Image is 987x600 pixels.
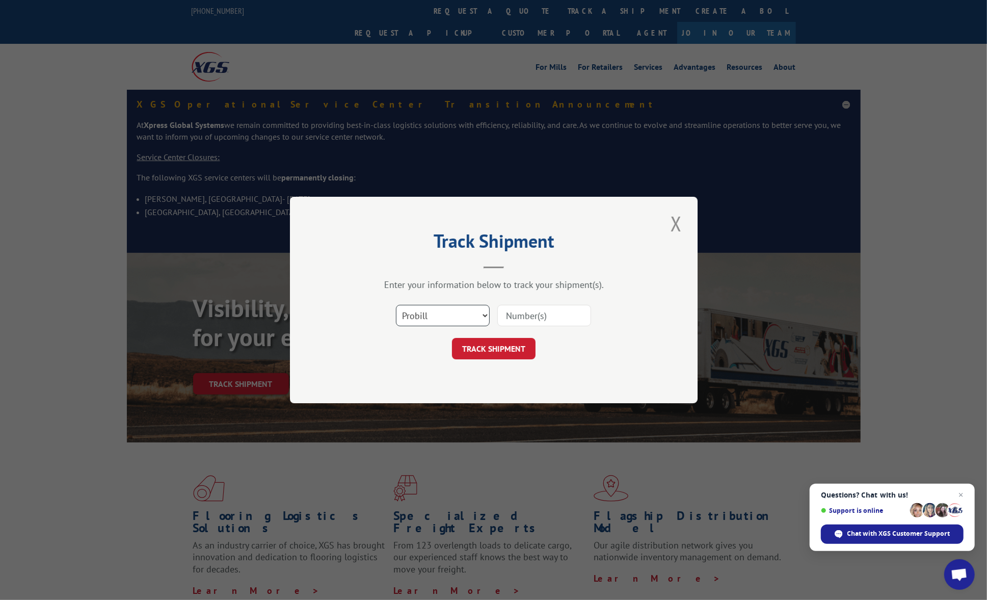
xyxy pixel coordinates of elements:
button: TRACK SHIPMENT [452,338,536,359]
h2: Track Shipment [341,234,647,253]
a: Open chat [944,559,975,590]
span: Chat with XGS Customer Support [821,525,964,544]
span: Chat with XGS Customer Support [847,529,950,538]
span: Questions? Chat with us! [821,491,964,499]
input: Number(s) [497,305,591,326]
div: Enter your information below to track your shipment(s). [341,279,647,291]
span: Support is online [821,507,906,514]
button: Close modal [668,210,685,238]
